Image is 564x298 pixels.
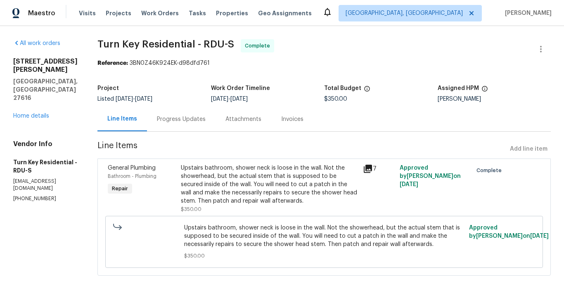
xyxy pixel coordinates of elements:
h4: Vendor Info [13,140,78,148]
div: Upstairs bathroom, shower neck is loose in the wall. Not the showerhead, but the actual stem that... [181,164,358,205]
span: [GEOGRAPHIC_DATA], [GEOGRAPHIC_DATA] [346,9,463,17]
span: Projects [106,9,131,17]
a: All work orders [13,40,60,46]
span: [DATE] [135,96,152,102]
h2: [STREET_ADDRESS][PERSON_NAME] [13,57,78,74]
span: The total cost of line items that have been proposed by Opendoor. This sum includes line items th... [364,85,370,96]
span: [PERSON_NAME] [502,9,552,17]
span: Visits [79,9,96,17]
span: Upstairs bathroom, shower neck is loose in the wall. Not the showerhead, but the actual stem that... [184,224,464,248]
div: 3BN0Z46K924EK-d98dfd761 [97,59,551,67]
span: Listed [97,96,152,102]
h5: Work Order Timeline [211,85,270,91]
span: Complete [245,42,273,50]
span: Turn Key Residential - RDU-S [97,39,234,49]
span: Tasks [189,10,206,16]
h5: [GEOGRAPHIC_DATA], [GEOGRAPHIC_DATA] 27616 [13,77,78,102]
span: Maestro [28,9,55,17]
span: [DATE] [211,96,228,102]
p: [PHONE_NUMBER] [13,195,78,202]
span: Geo Assignments [258,9,312,17]
b: Reference: [97,60,128,66]
span: [DATE] [230,96,248,102]
span: Repair [109,184,131,193]
span: [DATE] [530,233,549,239]
span: $350.00 [324,96,347,102]
span: Approved by [PERSON_NAME] on [469,225,549,239]
span: $350.00 [181,207,201,212]
h5: Project [97,85,119,91]
span: Bathroom - Plumbing [108,174,156,179]
span: Complete [476,166,505,175]
h5: Turn Key Residential - RDU-S [13,158,78,175]
div: Line Items [107,115,137,123]
div: [PERSON_NAME] [438,96,551,102]
span: Properties [216,9,248,17]
div: 7 [363,164,394,174]
span: - [211,96,248,102]
div: Attachments [225,115,261,123]
span: $350.00 [184,252,464,260]
span: Work Orders [141,9,179,17]
p: [EMAIL_ADDRESS][DOMAIN_NAME] [13,178,78,192]
a: Home details [13,113,49,119]
span: General Plumbing [108,165,156,171]
span: Approved by [PERSON_NAME] on [400,165,461,187]
h5: Total Budget [324,85,361,91]
span: [DATE] [400,182,418,187]
span: The hpm assigned to this work order. [481,85,488,96]
span: - [116,96,152,102]
div: Invoices [281,115,303,123]
div: Progress Updates [157,115,206,123]
span: Line Items [97,142,507,157]
span: [DATE] [116,96,133,102]
h5: Assigned HPM [438,85,479,91]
